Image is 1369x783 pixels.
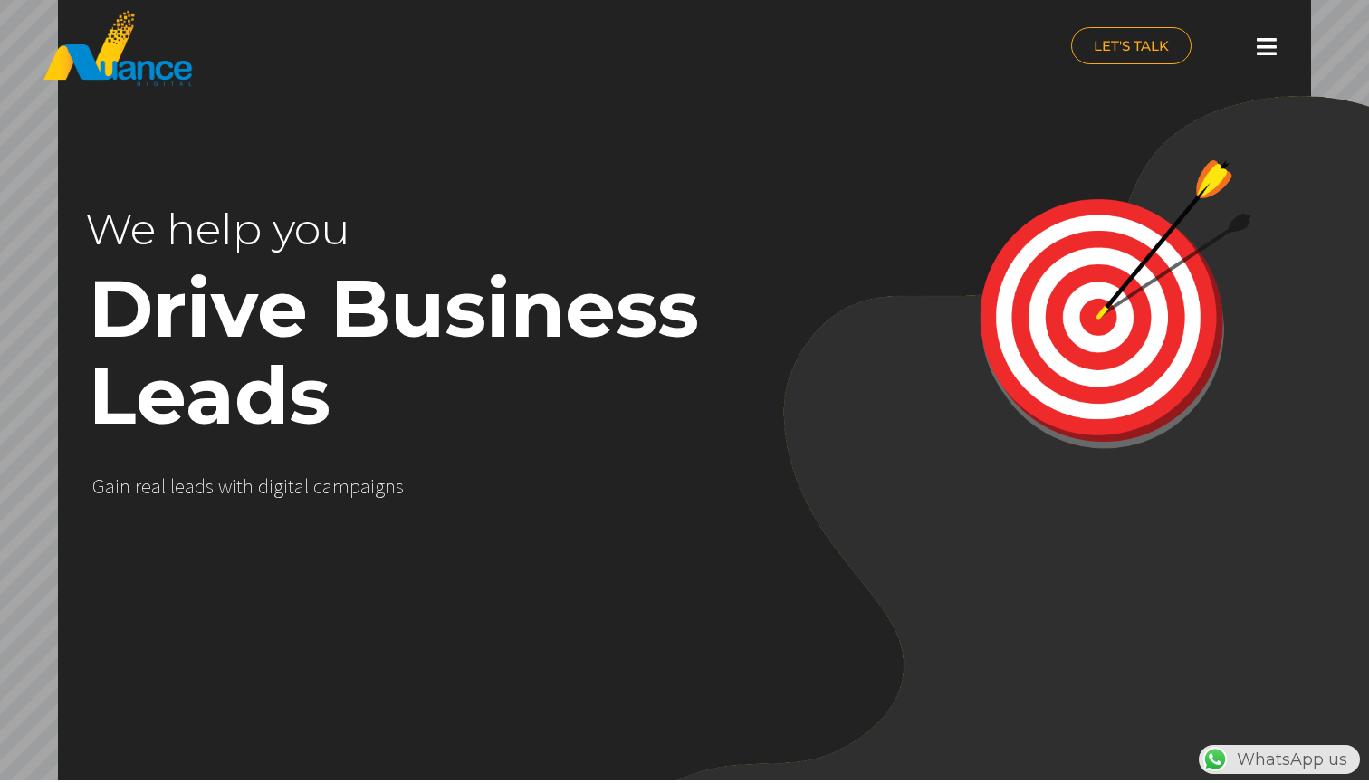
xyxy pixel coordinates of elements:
[283,473,288,498] div: i
[322,473,332,498] div: a
[243,473,254,498] div: h
[42,9,675,88] a: nuance-qatar_logo
[195,473,206,498] div: d
[115,473,120,498] div: i
[349,473,360,498] div: p
[89,265,774,439] rs-layer: Drive Business Leads
[175,473,185,498] div: e
[218,473,232,498] div: w
[185,473,195,498] div: a
[288,473,294,498] div: t
[141,473,151,498] div: e
[232,473,236,498] div: i
[1199,750,1360,769] a: WhatsAppWhatsApp us
[120,473,130,498] div: n
[375,473,385,498] div: g
[151,473,161,498] div: a
[304,473,309,498] div: l
[273,473,283,498] div: g
[258,473,269,498] div: d
[1071,27,1192,64] a: LET'S TALK
[269,473,273,498] div: i
[170,473,175,498] div: l
[396,473,404,498] div: s
[85,186,627,272] rs-layer: We help you
[236,473,243,498] div: t
[313,473,322,498] div: c
[1199,745,1360,774] div: WhatsApp us
[1094,39,1169,53] span: LET'S TALK
[92,473,105,498] div: G
[161,473,166,498] div: l
[42,9,194,88] img: nuance-qatar_logo
[105,473,115,498] div: a
[370,473,375,498] div: i
[206,473,214,498] div: s
[135,473,141,498] div: r
[1201,745,1230,774] img: WhatsApp
[385,473,396,498] div: n
[332,473,349,498] div: m
[294,473,304,498] div: a
[360,473,370,498] div: a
